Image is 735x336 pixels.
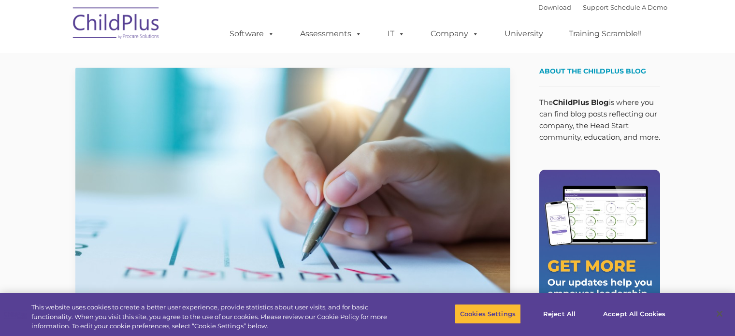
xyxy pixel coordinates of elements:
[455,304,521,324] button: Cookies Settings
[495,24,553,44] a: University
[709,303,730,324] button: Close
[68,0,165,49] img: ChildPlus by Procare Solutions
[290,24,372,44] a: Assessments
[583,3,608,11] a: Support
[378,24,415,44] a: IT
[529,304,590,324] button: Reject All
[610,3,667,11] a: Schedule A Demo
[598,304,671,324] button: Accept All Cookies
[421,24,489,44] a: Company
[539,67,646,75] span: About the ChildPlus Blog
[553,98,609,107] strong: ChildPlus Blog
[31,303,404,331] div: This website uses cookies to create a better user experience, provide statistics about user visit...
[538,3,667,11] font: |
[220,24,284,44] a: Software
[75,68,510,312] img: Efficiency Boost: ChildPlus Online's Enhanced Family Pre-Application Process - Streamlining Appli...
[538,3,571,11] a: Download
[559,24,651,44] a: Training Scramble!!
[539,97,660,143] p: The is where you can find blog posts reflecting our company, the Head Start community, education,...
